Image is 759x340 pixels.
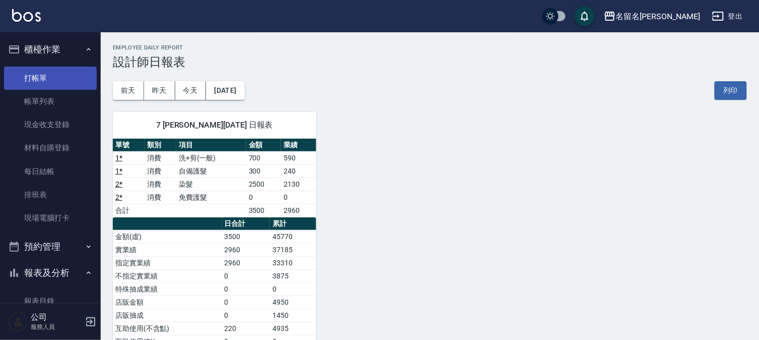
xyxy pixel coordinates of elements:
[12,9,41,22] img: Logo
[4,90,97,113] a: 帳單列表
[145,178,176,191] td: 消費
[715,81,747,100] button: 列印
[4,136,97,159] a: 材料自購登錄
[270,322,316,335] td: 4935
[206,81,244,100] button: [DATE]
[113,269,222,282] td: 不指定實業績
[600,6,704,27] button: 名留名[PERSON_NAME]
[176,139,246,152] th: 項目
[281,178,316,191] td: 2130
[113,81,144,100] button: 前天
[145,191,176,204] td: 消費
[145,139,176,152] th: 類別
[222,296,270,309] td: 0
[113,296,222,309] td: 店販金額
[270,256,316,269] td: 33310
[113,44,747,51] h2: Employee Daily Report
[176,178,246,191] td: 染髮
[113,139,316,217] table: a dense table
[222,269,270,282] td: 0
[145,164,176,178] td: 消費
[31,322,82,331] p: 服務人員
[4,113,97,136] a: 現金收支登錄
[708,7,747,26] button: 登出
[222,243,270,256] td: 2960
[113,322,222,335] td: 互助使用(不含點)
[144,81,175,100] button: 昨天
[270,243,316,256] td: 37185
[4,160,97,183] a: 每日結帳
[270,269,316,282] td: 3875
[270,217,316,231] th: 累計
[222,309,270,322] td: 0
[113,139,145,152] th: 單號
[270,230,316,243] td: 45770
[281,151,316,164] td: 590
[270,296,316,309] td: 4950
[246,151,281,164] td: 700
[616,10,700,23] div: 名留名[PERSON_NAME]
[270,309,316,322] td: 1450
[113,309,222,322] td: 店販抽成
[222,256,270,269] td: 2960
[125,120,304,130] span: 7 [PERSON_NAME][DATE] 日報表
[222,282,270,296] td: 0
[8,312,28,332] img: Person
[281,191,316,204] td: 0
[113,55,747,69] h3: 設計師日報表
[4,290,97,313] a: 報表目錄
[246,191,281,204] td: 0
[281,139,316,152] th: 業績
[176,164,246,178] td: 自備護髮
[222,217,270,231] th: 日合計
[281,164,316,178] td: 240
[246,139,281,152] th: 金額
[113,230,222,243] td: 金額(虛)
[246,204,281,217] td: 3500
[222,230,270,243] td: 3500
[4,260,97,286] button: 報表及分析
[113,282,222,296] td: 特殊抽成業績
[145,151,176,164] td: 消費
[246,178,281,191] td: 2500
[270,282,316,296] td: 0
[113,243,222,256] td: 實業績
[4,234,97,260] button: 預約管理
[176,151,246,164] td: 洗+剪(一般)
[4,67,97,90] a: 打帳單
[575,6,595,26] button: save
[113,256,222,269] td: 指定實業績
[4,206,97,230] a: 現場電腦打卡
[281,204,316,217] td: 2960
[4,36,97,63] button: 櫃檯作業
[246,164,281,178] td: 300
[222,322,270,335] td: 220
[176,191,246,204] td: 免費護髮
[113,204,145,217] td: 合計
[31,312,82,322] h5: 公司
[175,81,206,100] button: 今天
[4,183,97,206] a: 排班表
